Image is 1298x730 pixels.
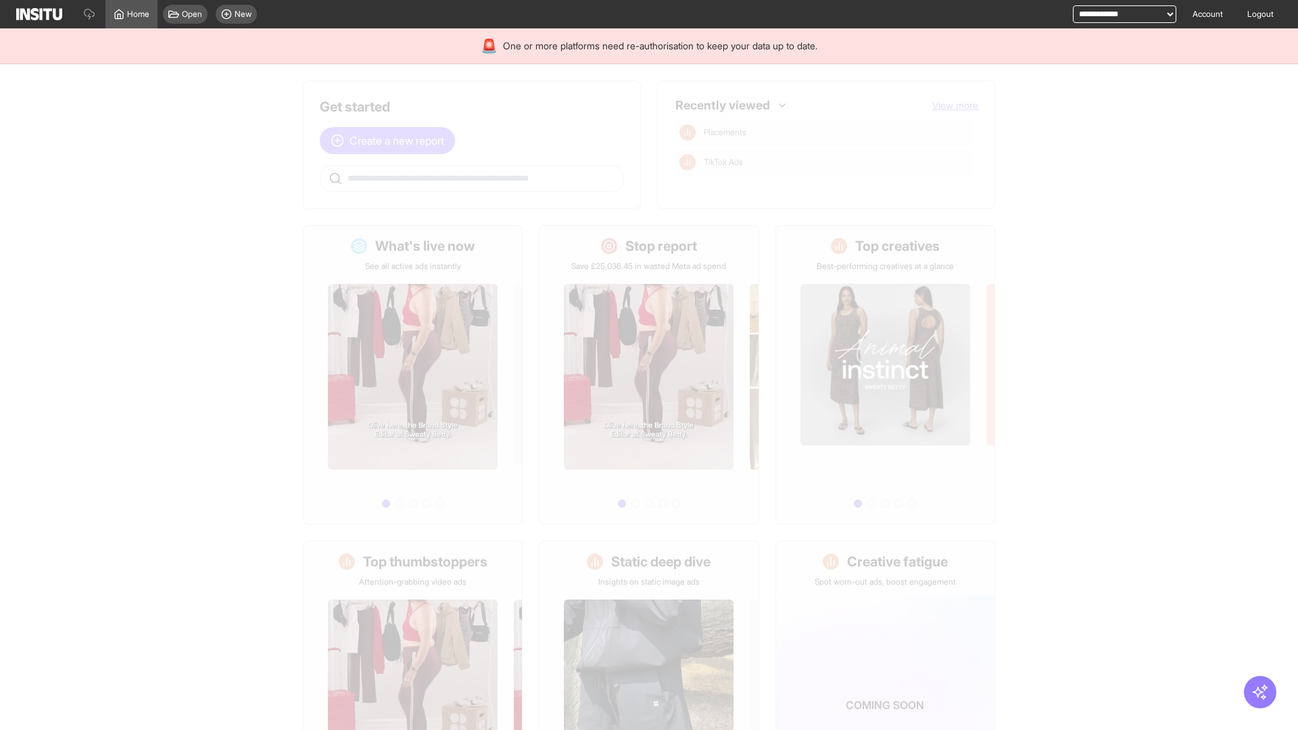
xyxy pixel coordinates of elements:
img: Logo [16,8,62,20]
span: Open [182,9,202,20]
span: One or more platforms need re-authorisation to keep your data up to date. [503,39,817,53]
span: New [235,9,251,20]
div: 🚨 [481,36,498,55]
span: Home [127,9,149,20]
